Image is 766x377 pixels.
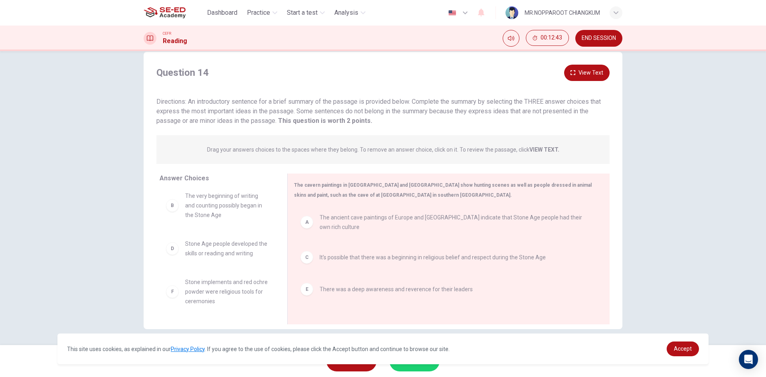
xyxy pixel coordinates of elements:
span: CEFR [163,31,171,36]
button: Dashboard [204,6,241,20]
div: AThe ancient cave paintings of Europe and [GEOGRAPHIC_DATA] indicate that Stone Age people had th... [294,206,597,238]
button: Practice [244,6,280,20]
span: This site uses cookies, as explained in our . If you agree to the use of cookies, please click th... [67,346,450,352]
span: Practice [247,8,270,18]
h4: Question 14 [156,66,209,79]
img: SE-ED Academy logo [144,5,186,21]
button: View Text [564,65,610,81]
span: It's possible that there was a beginning in religious belief and respect during the Stone Age [320,253,546,262]
span: Answer Choices [160,174,209,182]
a: Privacy Policy [171,346,205,352]
a: dismiss cookie message [667,341,699,356]
img: Profile picture [505,6,518,19]
p: Drag your answers choices to the spaces where they belong. To remove an answer choice, click on i... [207,146,559,153]
button: Analysis [331,6,369,20]
div: Hide [526,30,569,47]
span: There was a deep awareness and reverence for their leaders [320,284,473,294]
span: The cavern paintings in [GEOGRAPHIC_DATA] and [GEOGRAPHIC_DATA] show hunting scenes as well as pe... [294,182,592,198]
div: B [166,199,179,212]
span: The ancient cave paintings of Europe and [GEOGRAPHIC_DATA] indicate that Stone Age people had the... [320,213,590,232]
div: Mute [503,30,519,47]
span: END SESSION [582,35,616,41]
div: F [166,285,179,298]
div: DStone Age people developed the skills or reading and writing [160,233,274,264]
div: cookieconsent [57,334,709,364]
span: Stone Age people developed the skills or reading and writing [185,239,268,258]
span: Accept [674,345,692,352]
div: CIt's possible that there was a beginning in religious belief and respect during the Stone Age [294,245,597,270]
span: Start a test [287,8,318,18]
img: en [447,10,457,16]
span: 00:12:43 [541,35,562,41]
div: C [300,251,313,264]
span: Stone implements and red ochre powder were religious tools for ceremonies [185,277,268,306]
div: Open Intercom Messenger [739,350,758,369]
div: A [300,216,313,229]
span: Directions: An introductory sentence for a brief summary of the passage is provided below. Comple... [156,98,601,124]
div: MR.NOPPAROOT CHIANGKUM [525,8,600,18]
span: The very beginning of writing and counting possibly began in the Stone Age [185,191,268,220]
a: SE-ED Academy logo [144,5,204,21]
button: END SESSION [575,30,622,47]
strong: This question is worth 2 points. [276,117,372,124]
span: Analysis [334,8,358,18]
div: FStone implements and red ochre powder were religious tools for ceremonies [160,271,274,312]
div: D [166,242,179,255]
div: BThe very beginning of writing and counting possibly began in the Stone Age [160,185,274,226]
strong: VIEW TEXT. [529,146,559,153]
span: Dashboard [207,8,237,18]
h1: Reading [163,36,187,46]
button: 00:12:43 [526,30,569,46]
button: Start a test [284,6,328,20]
div: E [300,283,313,296]
div: EThere was a deep awareness and reverence for their leaders [294,276,597,302]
